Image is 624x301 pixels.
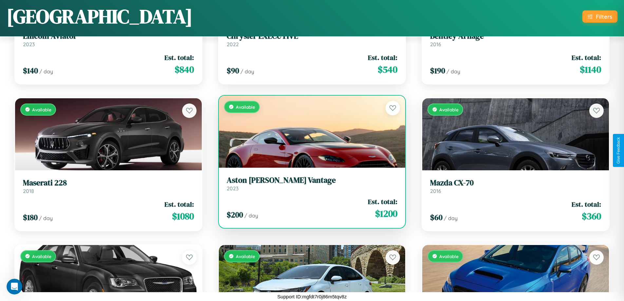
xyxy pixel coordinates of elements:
span: $ 190 [430,65,445,76]
div: Filters [596,13,612,20]
span: Available [236,104,255,110]
span: Est. total: [572,53,601,62]
div: Give Feedback [616,137,621,164]
span: $ 360 [582,210,601,223]
h1: [GEOGRAPHIC_DATA] [7,3,193,30]
span: $ 540 [378,63,397,76]
span: 2016 [430,188,441,194]
span: 2016 [430,41,441,47]
a: Lincoln Aviator2023 [23,31,194,47]
span: Est. total: [164,53,194,62]
span: $ 60 [430,212,443,223]
h3: Aston [PERSON_NAME] Vantage [227,176,398,185]
span: Available [439,107,459,112]
span: $ 1200 [375,207,397,220]
span: $ 180 [23,212,38,223]
a: Bentley Arnage2016 [430,31,601,47]
a: Mazda CX-702016 [430,178,601,194]
h3: Mazda CX-70 [430,178,601,188]
button: Filters [582,10,617,23]
span: Est. total: [368,197,397,206]
span: Available [236,254,255,259]
a: Maserati 2282018 [23,178,194,194]
a: Chrysler EXECUTIVE2022 [227,31,398,47]
span: 2018 [23,188,34,194]
span: $ 840 [175,63,194,76]
h3: Maserati 228 [23,178,194,188]
span: $ 1140 [580,63,601,76]
span: / day [446,68,460,75]
span: Available [32,107,51,112]
span: $ 1080 [172,210,194,223]
span: Est. total: [572,199,601,209]
h3: Bentley Arnage [430,31,601,41]
span: Est. total: [164,199,194,209]
span: $ 200 [227,209,243,220]
span: $ 90 [227,65,239,76]
h3: Lincoln Aviator [23,31,194,41]
span: 2022 [227,41,239,47]
span: 2023 [227,185,238,192]
span: Available [32,254,51,259]
span: / day [240,68,254,75]
span: / day [39,215,53,221]
span: Est. total: [368,53,397,62]
span: Available [439,254,459,259]
span: 2023 [23,41,35,47]
span: / day [39,68,53,75]
h3: Chrysler EXECUTIVE [227,31,398,41]
span: / day [244,212,258,219]
p: Support ID: mgfdt7r0j86m5tqv8z [277,292,347,301]
a: Aston [PERSON_NAME] Vantage2023 [227,176,398,192]
iframe: Intercom live chat [7,279,22,294]
span: / day [444,215,458,221]
span: $ 140 [23,65,38,76]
